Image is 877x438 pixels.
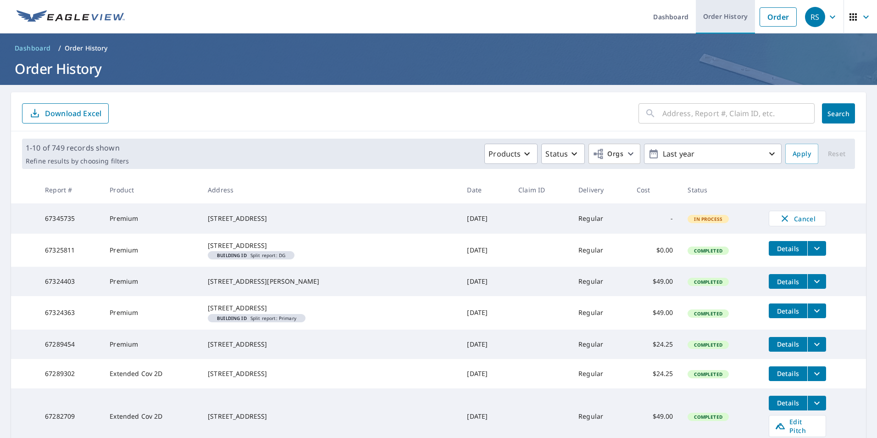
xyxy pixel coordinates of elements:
[11,41,866,56] nav: breadcrumb
[805,7,825,27] div: RS
[629,234,681,267] td: $0.00
[38,176,102,203] th: Report #
[629,267,681,296] td: $49.00
[629,330,681,359] td: $24.25
[688,279,727,285] span: Completed
[593,148,623,160] span: Orgs
[629,359,681,388] td: $24.25
[102,234,200,267] td: Premium
[571,203,629,234] td: Regular
[807,337,826,352] button: filesDropdownBtn-67289454
[11,41,55,56] a: Dashboard
[774,277,802,286] span: Details
[208,214,452,223] div: [STREET_ADDRESS]
[17,10,125,24] img: EV Logo
[571,296,629,329] td: Regular
[769,303,807,318] button: detailsBtn-67324363
[65,44,108,53] p: Order History
[26,157,129,165] p: Refine results by choosing filters
[774,307,802,315] span: Details
[38,203,102,234] td: 67345735
[208,241,452,250] div: [STREET_ADDRESS]
[38,296,102,329] td: 67324363
[778,213,816,224] span: Cancel
[460,330,511,359] td: [DATE]
[460,203,511,234] td: [DATE]
[22,103,109,124] button: Download Excel
[460,234,511,267] td: [DATE]
[511,176,571,203] th: Claim ID
[488,148,521,159] p: Products
[208,340,452,349] div: [STREET_ADDRESS]
[541,144,585,164] button: Status
[760,7,797,27] a: Order
[822,103,855,124] button: Search
[688,216,728,222] span: In Process
[688,371,727,377] span: Completed
[644,144,782,164] button: Last year
[807,366,826,381] button: filesDropdownBtn-67289302
[769,415,826,437] a: Edit Pitch
[211,253,291,258] span: Split report: DG
[38,330,102,359] td: 67289454
[769,396,807,410] button: detailsBtn-67282709
[769,366,807,381] button: detailsBtn-67289302
[688,310,727,317] span: Completed
[545,148,568,159] p: Status
[774,340,802,348] span: Details
[807,274,826,289] button: filesDropdownBtn-67324403
[769,241,807,256] button: detailsBtn-67325811
[680,176,761,203] th: Status
[774,369,802,378] span: Details
[829,109,848,118] span: Search
[775,417,820,435] span: Edit Pitch
[774,244,802,253] span: Details
[58,43,61,54] li: /
[45,108,101,118] p: Download Excel
[588,144,640,164] button: Orgs
[102,330,200,359] td: Premium
[102,267,200,296] td: Premium
[208,277,452,286] div: [STREET_ADDRESS][PERSON_NAME]
[688,414,727,420] span: Completed
[769,337,807,352] button: detailsBtn-67289454
[460,296,511,329] td: [DATE]
[571,234,629,267] td: Regular
[807,303,826,318] button: filesDropdownBtn-67324363
[769,211,826,226] button: Cancel
[662,101,815,126] input: Address, Report #, Claim ID, etc.
[688,247,727,254] span: Completed
[26,142,129,153] p: 1-10 of 749 records shown
[102,203,200,234] td: Premium
[102,359,200,388] td: Extended Cov 2D
[217,316,247,320] em: Building ID
[807,241,826,256] button: filesDropdownBtn-67325811
[460,359,511,388] td: [DATE]
[208,369,452,378] div: [STREET_ADDRESS]
[571,359,629,388] td: Regular
[629,176,681,203] th: Cost
[460,176,511,203] th: Date
[807,396,826,410] button: filesDropdownBtn-67282709
[484,144,538,164] button: Products
[15,44,51,53] span: Dashboard
[785,144,818,164] button: Apply
[217,253,247,258] em: Building ID
[38,234,102,267] td: 67325811
[571,176,629,203] th: Delivery
[571,267,629,296] td: Regular
[774,399,802,407] span: Details
[200,176,460,203] th: Address
[38,267,102,296] td: 67324403
[11,59,866,78] h1: Order History
[571,330,629,359] td: Regular
[629,203,681,234] td: -
[208,412,452,421] div: [STREET_ADDRESS]
[208,303,452,313] div: [STREET_ADDRESS]
[102,176,200,203] th: Product
[769,274,807,289] button: detailsBtn-67324403
[688,342,727,348] span: Completed
[629,296,681,329] td: $49.00
[211,316,302,320] span: Split report: Primary
[460,267,511,296] td: [DATE]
